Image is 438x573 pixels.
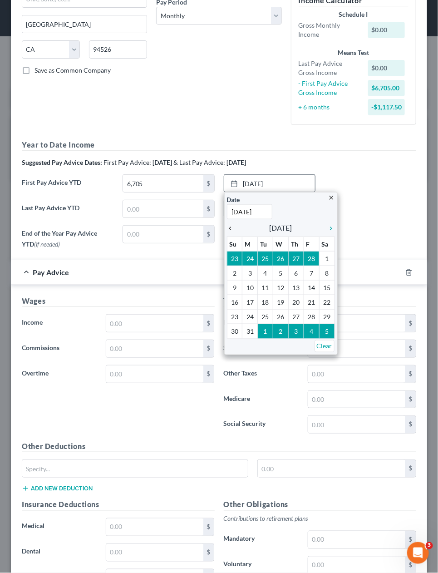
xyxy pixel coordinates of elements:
td: 29 [319,310,335,324]
span: (if needed) [34,240,60,248]
span: Income [22,318,43,326]
input: 0.00 [106,366,203,383]
div: Last Pay Advice Gross Income [294,59,364,77]
div: $ [405,315,416,332]
td: 26 [273,252,289,266]
div: $ [405,416,416,433]
input: 0.00 [308,531,405,548]
input: Specify... [22,460,248,477]
td: 26 [273,310,289,324]
label: State Taxes [219,340,303,358]
td: 12 [273,281,289,295]
input: 0.00 [106,519,203,536]
input: 0.00 [308,315,405,332]
td: 16 [227,295,242,310]
div: $0.00 [368,60,405,76]
h5: Other Deductions [22,441,416,452]
td: 3 [242,266,258,281]
td: 11 [258,281,273,295]
strong: Suggested Pay Advice Dates: [22,158,102,166]
a: chevron_right [323,222,335,233]
td: 28 [304,252,319,266]
td: 31 [242,324,258,339]
div: $6,705.00 [368,80,405,96]
td: 19 [273,295,289,310]
td: 14 [304,281,319,295]
td: 20 [288,295,304,310]
a: [DATE] [224,175,315,192]
input: 0.00 [308,340,405,357]
td: 17 [242,295,258,310]
label: Date [227,195,240,204]
label: Other Taxes [219,365,303,383]
i: chevron_right [323,225,335,232]
strong: [DATE] [226,158,246,166]
a: Clear [315,340,335,352]
th: Tu [258,237,273,252]
td: 9 [227,281,242,295]
td: 1 [319,252,335,266]
input: 0.00 [123,175,203,192]
i: chevron_left [227,225,239,232]
td: 21 [304,295,319,310]
div: ÷ 6 months [294,103,364,112]
td: 28 [304,310,319,324]
div: $ [203,519,214,536]
input: 1/1/2013 [227,204,272,219]
span: First Pay Advice: [103,158,151,166]
input: Enter city... [22,15,147,33]
div: $ [203,340,214,357]
td: 23 [227,252,242,266]
td: 8 [319,266,335,281]
div: $0.00 [368,22,405,38]
th: M [242,237,258,252]
div: $ [405,366,416,383]
div: -$1,117.50 [368,99,405,115]
label: Medical [17,518,101,536]
label: Medicare [219,390,303,409]
h5: Tax Deductions [224,296,417,307]
td: 25 [258,310,273,324]
label: Federal Taxes [219,314,303,332]
label: Mandatory [219,531,303,549]
th: Su [227,237,242,252]
strong: [DATE] [153,158,172,166]
label: Dental [17,543,101,562]
div: $ [405,460,416,477]
p: Contributions to retirement plans [224,514,417,524]
iframe: Intercom live chat [407,542,429,564]
td: 5 [273,266,289,281]
input: 0.00 [123,226,203,243]
label: Social Security [219,415,303,434]
td: 1 [258,324,273,339]
td: 22 [319,295,335,310]
td: 2 [273,324,289,339]
input: 0.00 [308,416,405,433]
div: $ [203,200,214,217]
td: 30 [227,324,242,339]
input: 0.00 [308,391,405,408]
td: 18 [258,295,273,310]
span: Pay Advice [33,268,69,277]
h5: Other Obligations [224,499,417,511]
input: Enter zip... [89,40,147,59]
td: 7 [304,266,319,281]
h5: Insurance Deductions [22,499,215,511]
div: Gross Monthly Income [294,21,364,39]
label: Commissions [17,340,101,358]
td: 24 [242,252,258,266]
td: 25 [258,252,273,266]
td: 27 [288,310,304,324]
td: 23 [227,310,242,324]
div: $ [405,340,416,357]
div: $ [203,315,214,332]
input: 0.00 [106,340,203,357]
div: $ [203,544,214,561]
button: Add new deduction [22,485,93,492]
td: 5 [319,324,335,339]
span: 3 [426,542,433,549]
input: 0.00 [106,315,203,332]
input: 0.00 [258,460,405,477]
td: 6 [288,266,304,281]
div: Means Test [299,48,408,57]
